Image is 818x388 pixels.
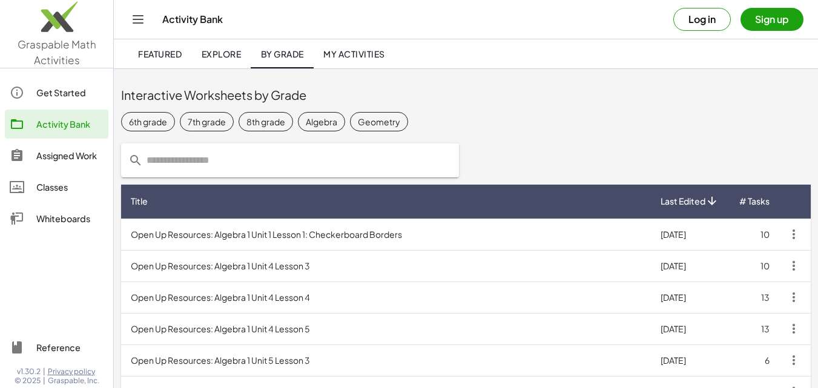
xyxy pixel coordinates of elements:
td: [DATE] [651,344,729,376]
div: 8th grade [246,116,285,128]
td: [DATE] [651,281,729,313]
span: v1.30.2 [17,367,41,376]
a: Get Started [5,78,108,107]
div: Whiteboards [36,211,104,226]
td: 13 [729,313,779,344]
div: Classes [36,180,104,194]
span: | [43,376,45,386]
td: Open Up Resources: Algebra 1 Unit 4 Lesson 4 [121,281,651,313]
span: Graspable, Inc. [48,376,99,386]
button: Log in [673,8,731,31]
div: 7th grade [188,116,226,128]
td: [DATE] [651,313,729,344]
span: | [43,367,45,376]
span: Graspable Math Activities [18,38,96,67]
span: © 2025 [15,376,41,386]
button: Toggle navigation [128,10,148,29]
div: Activity Bank [36,117,104,131]
td: [DATE] [651,250,729,281]
td: 10 [729,250,779,281]
td: Open Up Resources: Algebra 1 Unit 1 Lesson 1: Checkerboard Borders [121,219,651,250]
div: Geometry [358,116,400,128]
td: 6 [729,344,779,376]
td: 10 [729,219,779,250]
i: prepended action [128,153,143,168]
div: Assigned Work [36,148,104,163]
span: Last Edited [661,195,705,208]
div: Get Started [36,85,104,100]
a: Reference [5,333,108,362]
td: Open Up Resources: Algebra 1 Unit 4 Lesson 5 [121,313,651,344]
div: Reference [36,340,104,355]
td: [DATE] [651,219,729,250]
div: Algebra [306,116,337,128]
span: Featured [138,48,182,59]
span: By Grade [260,48,303,59]
td: Open Up Resources: Algebra 1 Unit 4 Lesson 3 [121,250,651,281]
td: 13 [729,281,779,313]
a: Activity Bank [5,110,108,139]
a: Classes [5,173,108,202]
button: Sign up [740,8,803,31]
div: Interactive Worksheets by Grade [121,87,811,104]
span: # Tasks [739,195,770,208]
a: Whiteboards [5,204,108,233]
a: Privacy policy [48,367,99,376]
span: Explore [201,48,241,59]
td: Open Up Resources: Algebra 1 Unit 5 Lesson 3 [121,344,651,376]
span: My Activities [323,48,385,59]
span: Title [131,195,148,208]
div: 6th grade [129,116,167,128]
a: Assigned Work [5,141,108,170]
